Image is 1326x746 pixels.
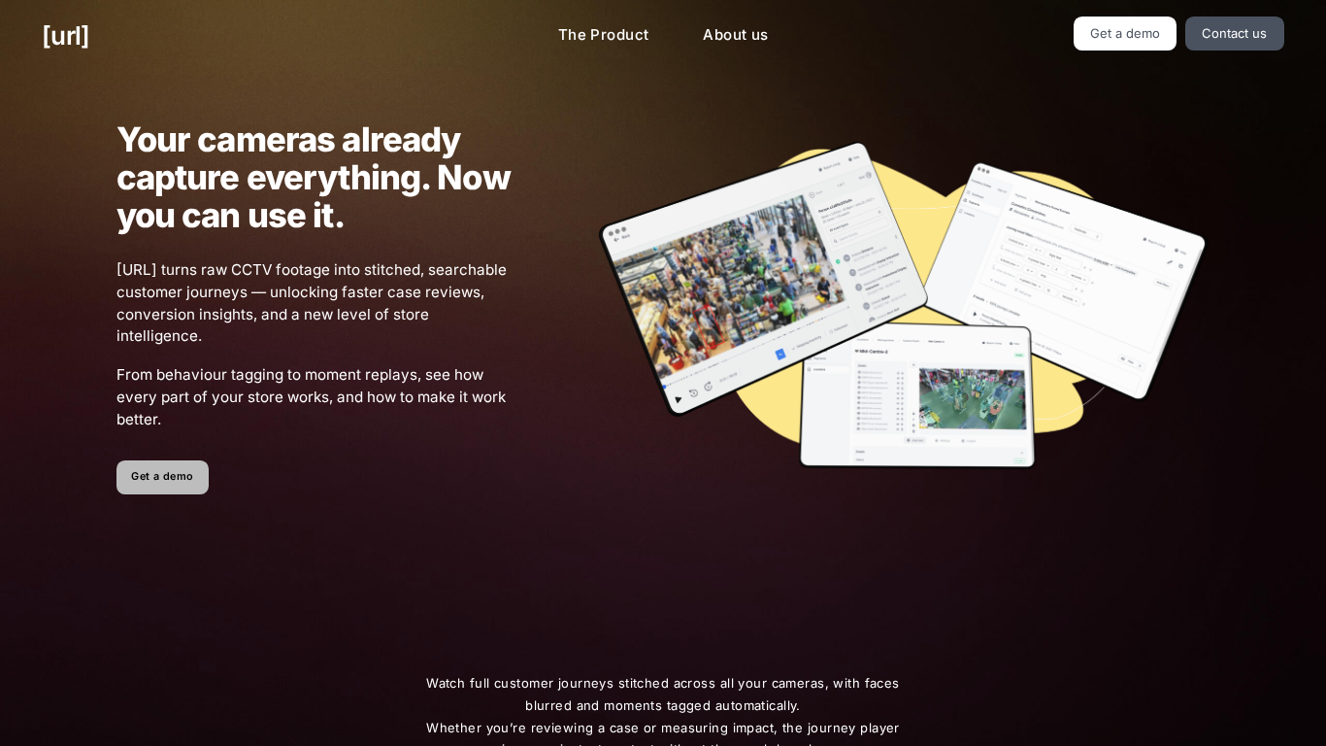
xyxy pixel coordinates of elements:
[116,120,512,234] h1: Your cameras already capture everything. Now you can use it.
[42,17,89,54] a: [URL]
[116,460,209,494] a: Get a demo
[687,17,783,54] a: About us
[116,364,512,430] span: From behaviour tagging to moment replays, see how every part of your store works, and how to make...
[543,17,665,54] a: The Product
[1074,17,1177,51] a: Get a demo
[116,259,512,348] span: [URL] turns raw CCTV footage into stitched, searchable customer journeys — unlocking faster case ...
[1185,17,1284,51] a: Contact us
